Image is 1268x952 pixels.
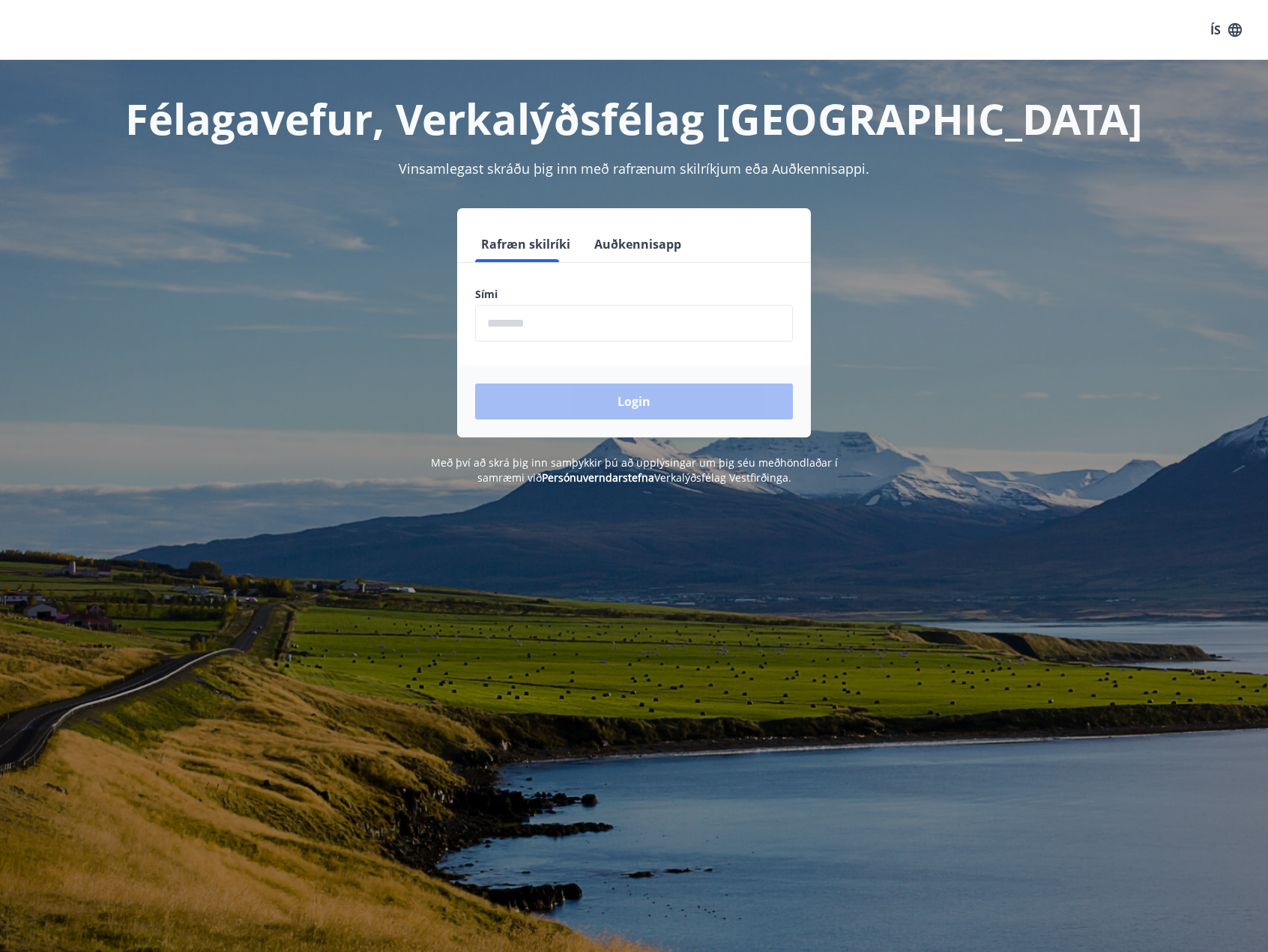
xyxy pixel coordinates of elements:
[112,90,1156,147] h1: Félagavefur, Verkalýðsfélag [GEOGRAPHIC_DATA]
[475,287,793,302] label: Sími
[1202,16,1250,43] button: ÍS
[475,226,576,262] button: Rafræn skilríki
[588,226,687,262] button: Auðkennisapp
[542,470,654,485] a: Persónuverndarstefna
[431,455,838,485] span: Með því að skrá þig inn samþykkir þú að upplýsingar um þig séu meðhöndlaðar í samræmi við Verkalý...
[399,160,869,178] span: Vinsamlegast skráðu þig inn með rafrænum skilríkjum eða Auðkennisappi.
